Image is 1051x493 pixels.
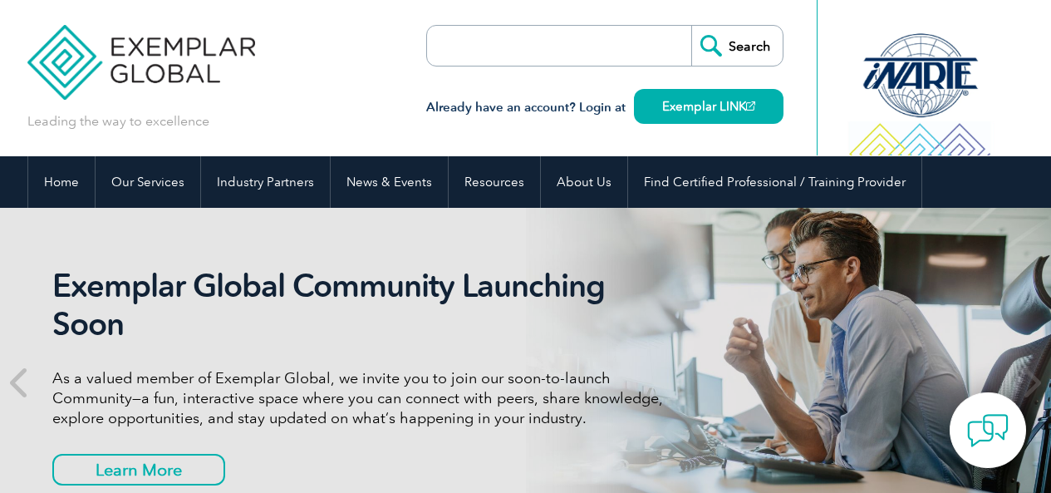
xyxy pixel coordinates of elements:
[52,267,675,343] h2: Exemplar Global Community Launching Soon
[634,89,783,124] a: Exemplar LINK
[27,112,209,131] p: Leading the way to excellence
[331,156,448,208] a: News & Events
[449,156,540,208] a: Resources
[967,410,1009,451] img: contact-chat.png
[541,156,627,208] a: About Us
[201,156,330,208] a: Industry Partners
[746,101,755,111] img: open_square.png
[96,156,200,208] a: Our Services
[28,156,95,208] a: Home
[52,368,675,428] p: As a valued member of Exemplar Global, we invite you to join our soon-to-launch Community—a fun, ...
[426,97,783,118] h3: Already have an account? Login at
[52,454,225,486] a: Learn More
[691,26,783,66] input: Search
[628,156,921,208] a: Find Certified Professional / Training Provider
